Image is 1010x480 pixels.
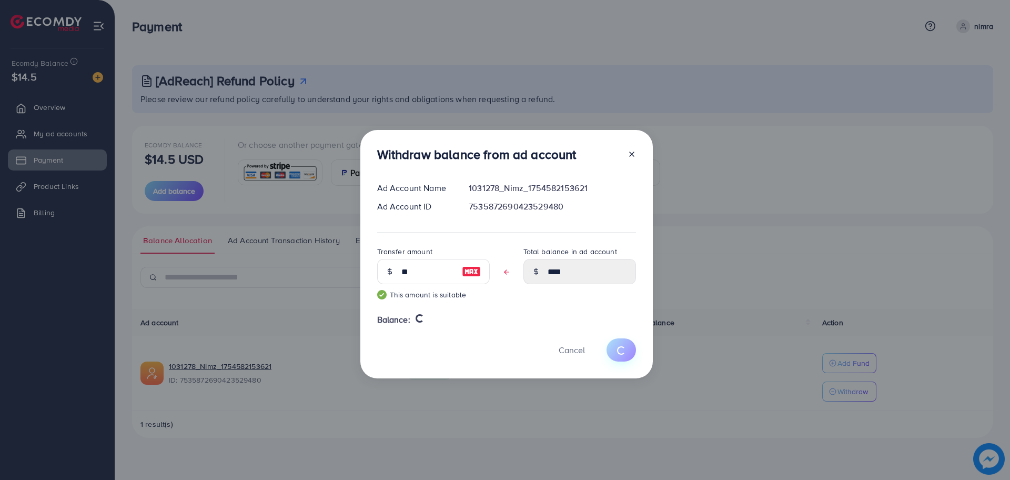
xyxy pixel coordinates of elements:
[369,201,461,213] div: Ad Account ID
[377,289,490,300] small: This amount is suitable
[546,338,598,361] button: Cancel
[460,201,644,213] div: 7535872690423529480
[377,314,410,326] span: Balance:
[559,344,585,356] span: Cancel
[369,182,461,194] div: Ad Account Name
[377,246,432,257] label: Transfer amount
[377,147,577,162] h3: Withdraw balance from ad account
[462,265,481,278] img: image
[377,290,387,299] img: guide
[460,182,644,194] div: 1031278_Nimz_1754582153621
[523,246,617,257] label: Total balance in ad account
